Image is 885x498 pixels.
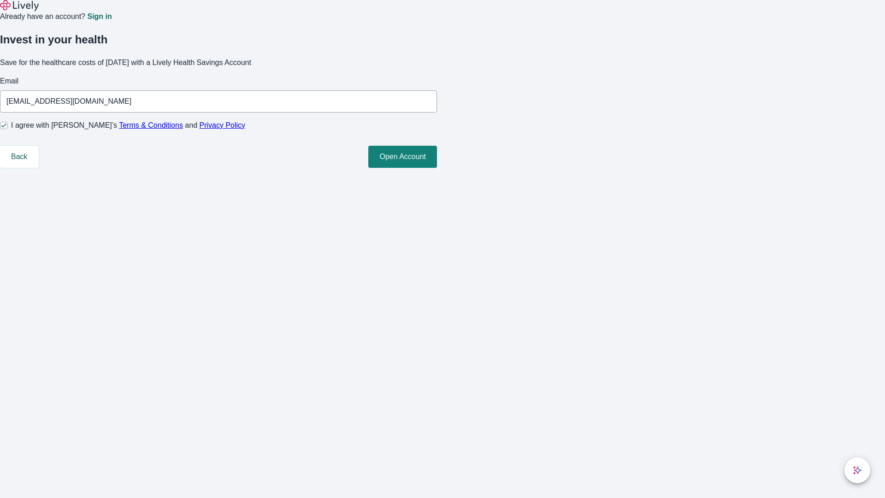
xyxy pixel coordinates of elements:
a: Terms & Conditions [119,121,183,129]
span: I agree with [PERSON_NAME]’s and [11,120,245,131]
button: Open Account [368,146,437,168]
svg: Lively AI Assistant [853,466,862,475]
a: Sign in [87,13,112,20]
a: Privacy Policy [200,121,246,129]
button: chat [844,457,870,483]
